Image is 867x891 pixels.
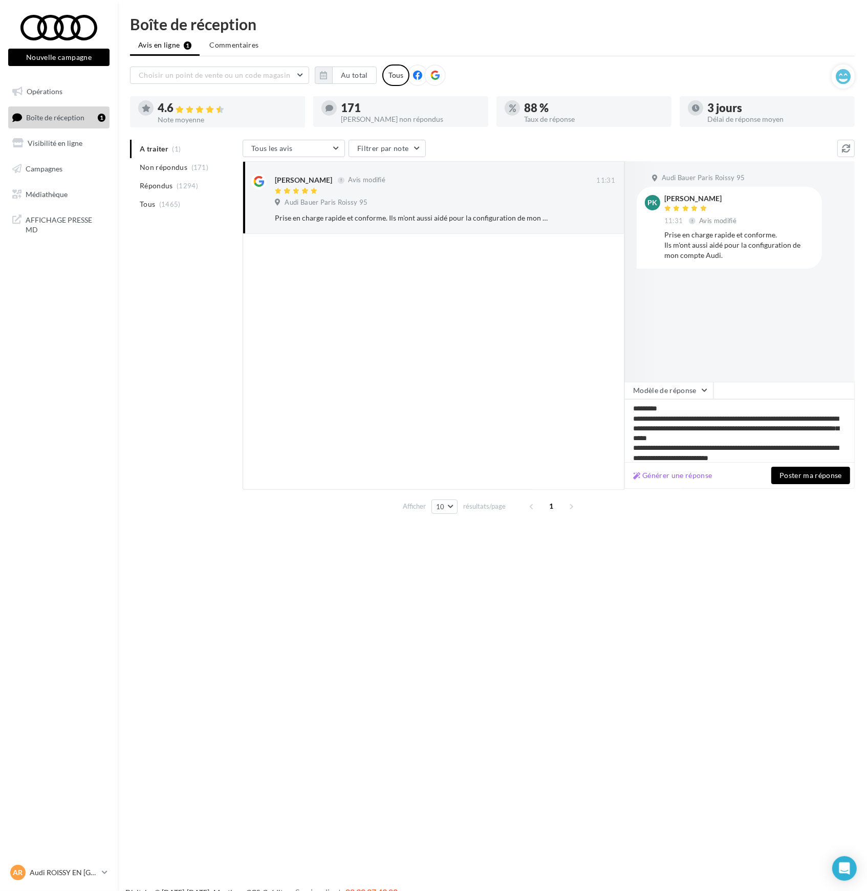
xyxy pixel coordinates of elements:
span: Campagnes [26,164,62,173]
div: 1 [98,114,105,122]
span: Médiathèque [26,189,68,198]
div: [PERSON_NAME] [275,175,332,185]
span: résultats/page [463,502,506,511]
button: Nouvelle campagne [8,49,110,66]
div: Boîte de réception [130,16,855,32]
a: Visibilité en ligne [6,133,112,154]
div: [PERSON_NAME] non répondus [341,116,480,123]
button: Filtrer par note [349,140,426,157]
span: (1294) [177,182,198,190]
a: AR Audi ROISSY EN [GEOGRAPHIC_DATA] [8,863,110,882]
div: Prise en charge rapide et conforme. Ils m'ont aussi aidé pour la configuration de mon compte Audi. [664,230,814,260]
a: Médiathèque [6,184,112,205]
button: Générer une réponse [629,469,717,482]
button: Au total [315,67,377,84]
button: Choisir un point de vente ou un code magasin [130,67,309,84]
a: AFFICHAGE PRESSE MD [6,209,112,239]
span: AR [13,867,23,878]
span: PK [648,198,658,208]
div: Prise en charge rapide et conforme. Ils m'ont aussi aidé pour la configuration de mon compte Audi. [275,213,549,223]
span: Non répondus [140,162,187,172]
div: 3 jours [707,102,847,114]
div: Open Intercom Messenger [832,856,857,881]
span: 1 [544,498,560,514]
span: Audi Bauer Paris Roissy 95 [662,173,745,183]
button: Au total [332,67,377,84]
div: Note moyenne [158,116,297,123]
span: 11:31 [596,176,615,185]
span: Opérations [27,87,62,96]
button: Modèle de réponse [624,382,713,399]
span: Boîte de réception [26,113,84,121]
a: Campagnes [6,158,112,180]
div: Taux de réponse [524,116,663,123]
a: Opérations [6,81,112,102]
span: Afficher [403,502,426,511]
p: Audi ROISSY EN [GEOGRAPHIC_DATA] [30,867,98,878]
span: 10 [436,503,445,511]
span: (171) [191,163,209,171]
button: Poster ma réponse [771,467,850,484]
div: 4.6 [158,102,297,114]
div: 171 [341,102,480,114]
button: Tous les avis [243,140,345,157]
a: Boîte de réception1 [6,106,112,128]
span: 11:31 [664,216,683,226]
span: Répondus [140,181,173,191]
span: Commentaires [209,40,258,50]
span: Tous les avis [251,144,293,153]
span: Choisir un point de vente ou un code magasin [139,71,290,79]
span: (1465) [159,200,181,208]
span: Visibilité en ligne [28,139,82,147]
button: 10 [431,499,458,514]
span: Avis modifié [699,216,736,225]
span: Tous [140,199,155,209]
div: Tous [382,64,409,86]
div: Délai de réponse moyen [707,116,847,123]
div: [PERSON_NAME] [664,195,739,202]
span: AFFICHAGE PRESSE MD [26,213,105,235]
div: 88 % [524,102,663,114]
span: Audi Bauer Paris Roissy 95 [285,198,367,207]
span: Avis modifié [348,176,385,184]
